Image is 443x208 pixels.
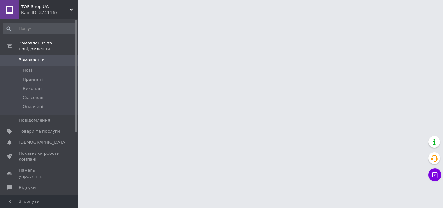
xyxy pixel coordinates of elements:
input: Пошук [3,23,77,34]
span: Прийняті [23,77,43,82]
span: Відгуки [19,185,36,190]
span: Повідомлення [19,117,50,123]
span: [DEMOGRAPHIC_DATA] [19,140,67,145]
span: Панель управління [19,167,60,179]
span: Замовлення та повідомлення [19,40,78,52]
span: Виконані [23,86,43,92]
span: TOP Shop UA [21,4,70,10]
span: Товари та послуги [19,128,60,134]
span: Замовлення [19,57,46,63]
span: Нові [23,67,32,73]
span: Показники роботи компанії [19,151,60,162]
span: Оплачені [23,104,43,110]
button: Чат з покупцем [428,168,441,181]
div: Ваш ID: 3741167 [21,10,78,16]
span: Скасовані [23,95,45,101]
